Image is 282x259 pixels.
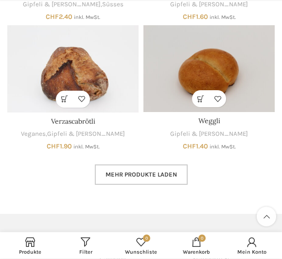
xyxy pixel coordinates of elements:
a: Verzascabrötli [7,26,139,113]
a: Gipfeli & [PERSON_NAME] [170,0,248,10]
span: Produkte [7,249,53,255]
small: inkl. MwSt. [210,144,236,150]
a: Gipfeli & [PERSON_NAME] [23,0,101,10]
a: Mein Konto [224,235,280,257]
span: CHF [183,143,196,151]
div: , [7,0,139,10]
small: inkl. MwSt. [73,144,100,150]
span: CHF [46,13,59,21]
a: Scroll to top button [257,207,276,227]
a: Verzascabrötli [51,117,95,126]
a: 0 Wunschliste [113,235,169,257]
a: Weggli [143,26,275,113]
a: Produkte [2,235,58,257]
span: Warenkorb [174,249,219,255]
a: Gipfeli & [PERSON_NAME] [170,130,248,139]
bdi: 1.40 [183,143,208,151]
div: Meine Wunschliste [113,235,169,257]
a: In den Warenkorb legen: „Verzascabrötli“ [56,91,73,108]
span: 0 [198,235,206,242]
span: CHF [183,13,196,21]
a: Weggli [198,117,220,126]
div: My cart [169,235,224,257]
a: Süsses [102,0,123,10]
span: Wunschliste [118,249,164,255]
small: inkl. MwSt. [74,15,100,21]
bdi: 1.60 [183,13,208,21]
span: Mehr Produkte laden [106,171,177,179]
small: inkl. MwSt. [210,15,236,21]
a: 0 Warenkorb [169,235,224,257]
span: Filter [63,249,108,255]
span: Mein Konto [229,249,275,255]
a: Veganes [21,130,46,139]
bdi: 1.90 [47,143,72,151]
div: , [7,130,139,139]
span: CHF [47,143,60,151]
a: Filter [58,235,113,257]
a: Gipfeli & [PERSON_NAME] [47,130,125,139]
span: 0 [143,235,150,242]
bdi: 2.40 [46,13,72,21]
a: Mehr Produkte laden [95,165,188,185]
a: In den Warenkorb legen: „Weggli“ [192,91,209,108]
